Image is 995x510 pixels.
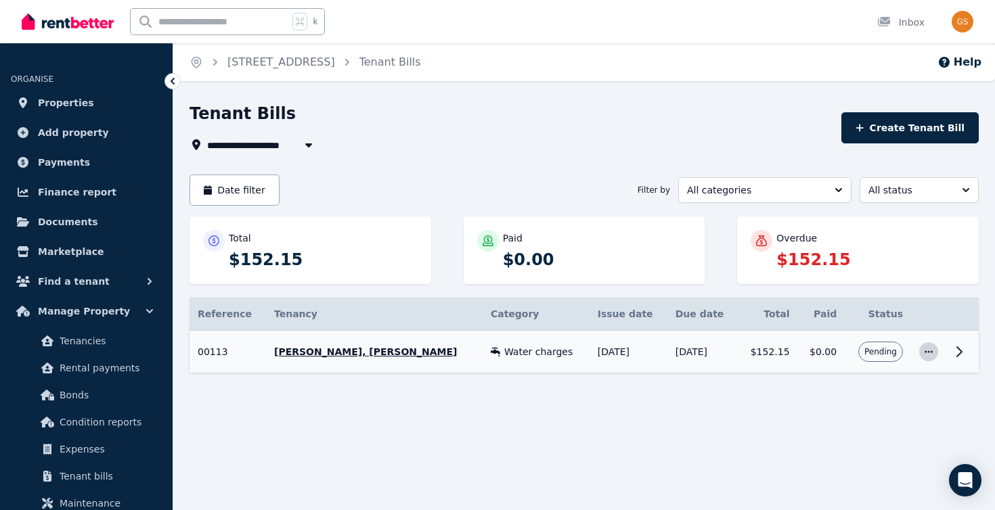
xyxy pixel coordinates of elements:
[38,124,109,141] span: Add property
[60,414,151,430] span: Condition reports
[229,231,251,245] p: Total
[22,11,114,32] img: RentBetter
[667,331,738,373] td: [DATE]
[60,333,151,349] span: Tenancies
[503,231,523,245] p: Paid
[776,249,965,271] p: $152.15
[638,185,670,195] span: Filter by
[937,54,981,70] button: Help
[864,346,897,357] span: Pending
[60,360,151,376] span: Rental payments
[11,179,162,206] a: Finance report
[590,298,667,331] th: Issue date
[60,468,151,484] span: Tenant bills
[11,74,53,84] span: ORGANISE
[845,298,911,331] th: Status
[198,346,228,357] span: 00113
[359,55,421,68] a: Tenant Bills
[38,154,90,170] span: Payments
[776,231,817,245] p: Overdue
[16,354,156,381] a: Rental payments
[11,298,162,325] button: Manage Property
[16,381,156,409] a: Bonds
[190,175,280,206] button: Date filter
[687,183,824,197] span: All categories
[483,298,590,331] th: Category
[798,298,845,331] th: Paid
[38,273,110,289] span: Find a tenant
[190,103,296,124] h1: Tenant Bills
[60,441,151,457] span: Expenses
[60,387,151,403] span: Bonds
[503,249,692,271] p: $0.00
[16,436,156,463] a: Expenses
[841,112,979,143] button: Create Tenant Bill
[11,268,162,295] button: Find a tenant
[227,55,335,68] a: [STREET_ADDRESS]
[38,303,130,319] span: Manage Property
[798,331,845,373] td: $0.00
[877,16,925,29] div: Inbox
[868,183,951,197] span: All status
[313,16,317,27] span: k
[38,244,104,260] span: Marketplace
[949,464,981,496] div: Open Intercom Messenger
[11,149,162,176] a: Payments
[11,119,162,146] a: Add property
[38,214,98,230] span: Documents
[198,308,252,319] span: Reference
[16,327,156,354] a: Tenancies
[11,89,162,116] a: Properties
[38,184,116,200] span: Finance report
[11,238,162,265] a: Marketplace
[667,298,738,331] th: Due date
[738,331,798,373] td: $152.15
[738,298,798,331] th: Total
[952,11,973,32] img: Gurjeet Singh
[274,345,474,358] p: [PERSON_NAME], [PERSON_NAME]
[11,208,162,235] a: Documents
[229,249,418,271] p: $152.15
[38,95,94,111] span: Properties
[16,409,156,436] a: Condition reports
[16,463,156,490] a: Tenant bills
[173,43,437,81] nav: Breadcrumb
[678,177,852,203] button: All categories
[504,345,573,358] span: Water charges
[266,298,483,331] th: Tenancy
[590,331,667,373] td: [DATE]
[860,177,979,203] button: All status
